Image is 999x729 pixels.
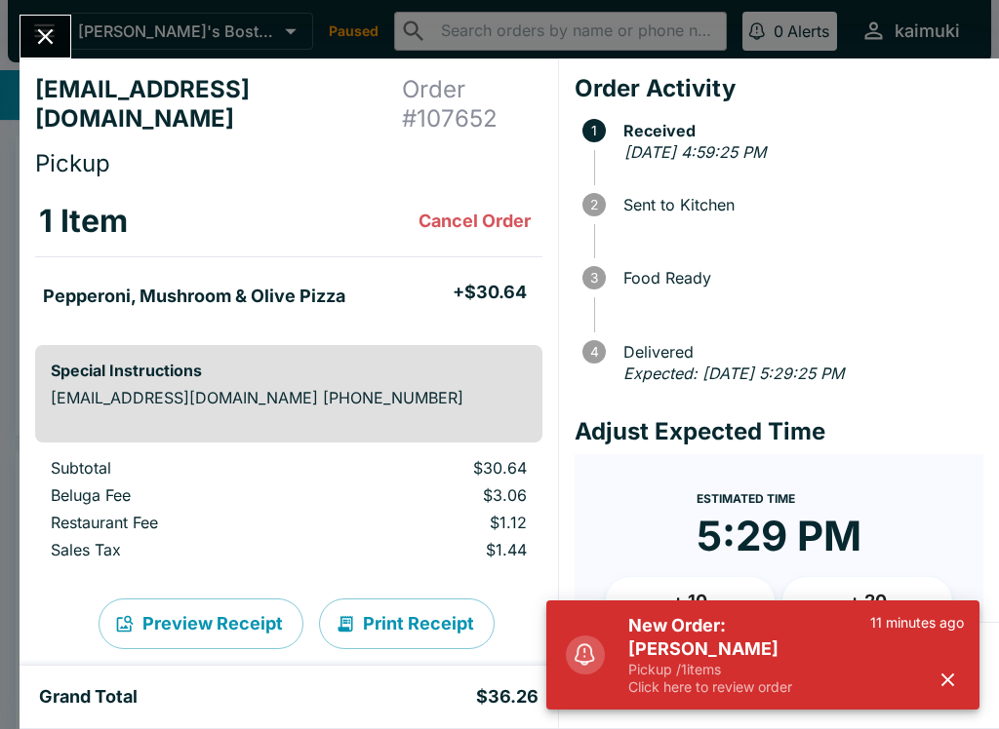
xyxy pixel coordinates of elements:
[614,122,983,139] span: Received
[99,598,303,649] button: Preview Receipt
[575,417,983,446] h4: Adjust Expected Time
[453,281,527,304] h5: + $30.64
[39,202,128,241] h3: 1 Item
[870,614,964,632] p: 11 minutes ago
[623,364,844,383] em: Expected: [DATE] 5:29:25 PM
[20,16,70,58] button: Close
[335,513,526,532] p: $1.12
[35,458,542,567] table: orders table
[39,685,138,709] h5: Grand Total
[624,142,766,162] em: [DATE] 4:59:25 PM
[697,491,795,506] span: Estimated Time
[628,661,870,678] p: Pickup / 1 items
[614,196,983,213] span: Sent to Kitchen
[628,678,870,696] p: Click here to review order
[476,685,539,709] h5: $36.26
[51,388,527,407] p: [EMAIL_ADDRESS][DOMAIN_NAME] [PHONE_NUMBER]
[589,344,598,360] text: 4
[697,511,861,561] time: 5:29 PM
[51,485,303,505] p: Beluga Fee
[51,513,303,532] p: Restaurant Fee
[335,485,526,505] p: $3.06
[335,540,526,559] p: $1.44
[51,540,303,559] p: Sales Tax
[614,343,983,361] span: Delivered
[411,202,539,241] button: Cancel Order
[35,186,542,329] table: orders table
[51,458,303,478] p: Subtotal
[628,614,870,661] h5: New Order: [PERSON_NAME]
[590,270,598,286] text: 3
[402,75,542,134] h4: Order # 107652
[51,361,527,380] h6: Special Instructions
[590,197,598,212] text: 2
[606,577,776,626] button: + 10
[319,598,495,649] button: Print Receipt
[782,577,952,626] button: + 20
[43,285,345,308] h5: Pepperoni, Mushroom & Olive Pizza
[575,74,983,103] h4: Order Activity
[335,458,526,478] p: $30.64
[614,269,983,287] span: Food Ready
[591,123,597,138] text: 1
[35,149,110,177] span: Pickup
[35,75,402,134] h4: [EMAIL_ADDRESS][DOMAIN_NAME]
